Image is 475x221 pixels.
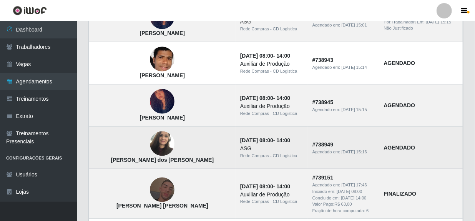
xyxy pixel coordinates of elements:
time: [DATE] 15:14 [342,65,367,70]
span: Por: Trabalhador [384,20,415,24]
strong: # 738943 [312,57,334,63]
strong: [PERSON_NAME] dos [PERSON_NAME] [111,157,214,163]
strong: FINALIZADO [384,191,417,197]
strong: [PERSON_NAME] [140,115,185,121]
div: Não Justificado [384,25,458,32]
strong: # 739151 [312,174,334,181]
time: 14:00 [277,137,291,143]
div: ASG [240,145,303,153]
strong: - [240,95,290,101]
div: Iniciado em: [312,188,375,195]
div: Rede Compras - CD Logistica [240,68,303,75]
strong: [PERSON_NAME] [140,72,185,78]
div: Rede Compras - CD Logistica [240,110,303,117]
div: Rede Compras - CD Logistica [240,153,303,159]
img: Eliel Manoel de Santana [150,42,174,77]
time: [DATE] 08:00 [240,137,273,143]
time: 14:00 [277,95,291,101]
div: Agendado em: [312,106,375,113]
img: Jeane Maria dos Santos [150,128,174,160]
div: Agendado em: [312,149,375,155]
div: Auxiliar de Produção [240,191,303,199]
strong: # 738945 [312,99,334,105]
div: Agendado em: [312,64,375,71]
time: 14:00 [277,53,291,59]
div: Rede Compras - CD Logistica [240,26,303,32]
time: [DATE] 08:00 [240,183,273,189]
strong: - [240,137,290,143]
time: [DATE] 15:15 [342,107,367,112]
div: Agendado em: [312,182,375,188]
strong: AGENDADO [384,60,415,66]
time: [DATE] 08:00 [240,53,273,59]
time: [DATE] 14:00 [341,196,366,200]
time: [DATE] 08:00 [337,189,362,194]
img: Mikaelle dias da Silva [150,79,174,124]
div: Rede Compras - CD Logistica [240,199,303,205]
time: [DATE] 17:46 [342,183,367,187]
div: Auxiliar de Produção [240,60,303,68]
strong: - [240,53,290,59]
strong: [PERSON_NAME] [PERSON_NAME] [116,203,208,209]
time: [DATE] 15:15 [426,20,451,24]
div: Agendado em: [312,22,375,28]
time: [DATE] 15:01 [342,23,367,27]
strong: AGENDADO [384,102,415,108]
time: 14:00 [277,183,291,189]
img: Ezequiel da Silva Duarte [150,168,174,212]
time: [DATE] 08:00 [240,95,273,101]
strong: # 738949 [312,141,334,148]
div: Concluido em: [312,195,375,201]
time: [DATE] 15:16 [342,150,367,154]
strong: AGENDADO [384,145,415,151]
strong: [PERSON_NAME] [140,30,185,36]
div: | Em: [384,19,458,25]
strong: - [240,183,290,189]
img: CoreUI Logo [13,6,47,15]
div: Valor Pago: R$ 63,00 [312,201,375,208]
div: ASG [240,18,303,26]
div: Auxiliar de Produção [240,102,303,110]
div: Fração de hora computada: 6 [312,208,375,214]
